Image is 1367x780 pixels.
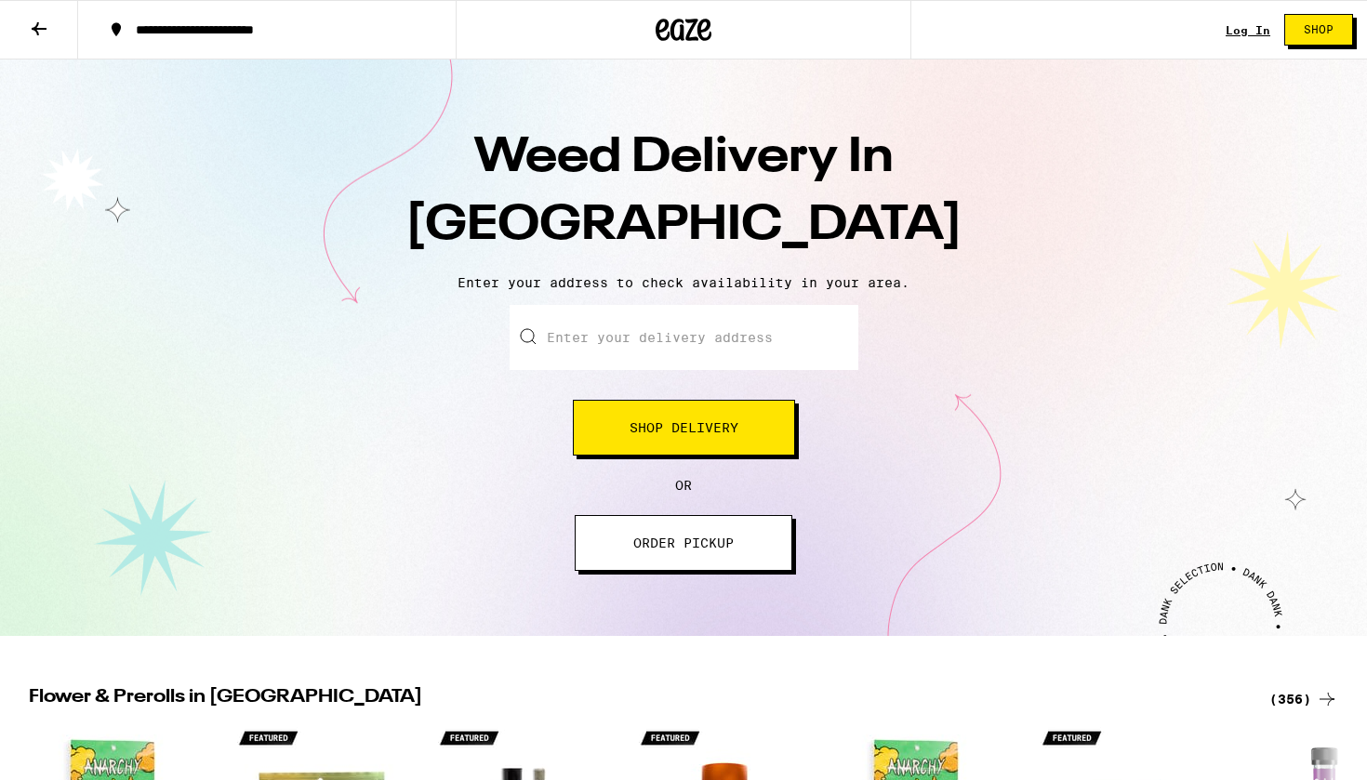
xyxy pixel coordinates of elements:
[573,400,795,456] button: Shop Delivery
[1304,24,1334,35] span: Shop
[575,515,792,571] button: ORDER PICKUP
[358,125,1009,260] h1: Weed Delivery In
[630,421,738,434] span: Shop Delivery
[405,202,962,250] span: [GEOGRAPHIC_DATA]
[19,275,1348,290] p: Enter your address to check availability in your area.
[1284,14,1353,46] button: Shop
[29,688,1247,710] h2: Flower & Prerolls in [GEOGRAPHIC_DATA]
[1269,688,1338,710] a: (356)
[510,305,858,370] input: Enter your delivery address
[1226,24,1270,36] a: Log In
[1270,14,1367,46] a: Shop
[675,478,692,493] span: OR
[633,536,734,549] span: ORDER PICKUP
